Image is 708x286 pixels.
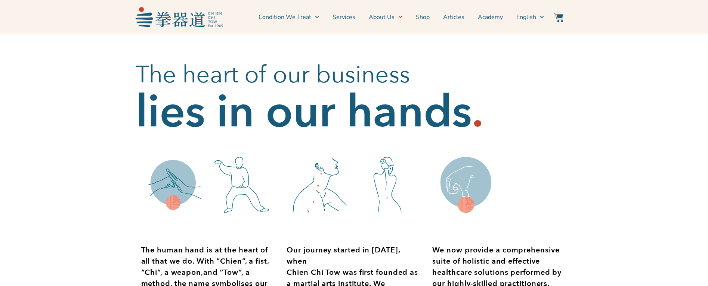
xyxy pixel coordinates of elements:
a: Switch to English [516,8,544,26]
img: Website Icon-03 [554,13,563,22]
h2: The heart of our business [136,60,573,90]
a: Services [333,8,355,26]
h2: . [472,97,483,127]
a: Condition We Treat [259,8,319,26]
h2: lies in our hands [136,97,472,127]
a: Shop [416,8,430,26]
a: Articles [443,8,464,26]
span: English [516,13,536,22]
nav: Menu [227,8,544,26]
a: Academy [478,8,503,26]
a: About Us [369,8,402,26]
